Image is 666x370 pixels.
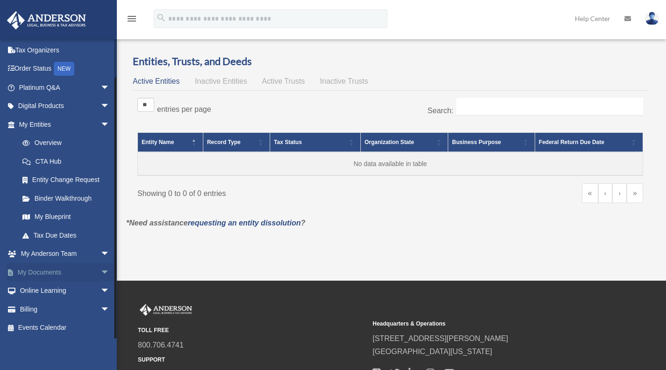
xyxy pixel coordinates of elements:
[539,139,604,145] span: Federal Return Due Date
[138,355,366,365] small: SUPPORT
[7,115,119,134] a: My Entitiesarrow_drop_down
[13,189,119,208] a: Binder Walkthrough
[138,341,184,349] a: 800.706.4741
[13,171,119,189] a: Entity Change Request
[126,219,305,227] em: *Need assistance ?
[195,77,247,85] span: Inactive Entities
[372,334,508,342] a: [STREET_ADDRESS][PERSON_NAME]
[203,132,270,152] th: Record Type: Activate to sort
[7,59,124,79] a: Order StatusNEW
[54,62,74,76] div: NEW
[100,97,119,116] span: arrow_drop_down
[428,107,453,115] label: Search:
[133,77,179,85] span: Active Entities
[598,183,613,203] a: Previous
[13,152,119,171] a: CTA Hub
[274,139,302,145] span: Tax Status
[207,139,241,145] span: Record Type
[262,77,305,85] span: Active Trusts
[4,11,89,29] img: Anderson Advisors Platinum Portal
[627,183,643,203] a: Last
[7,41,124,59] a: Tax Organizers
[13,134,115,152] a: Overview
[452,139,501,145] span: Business Purpose
[582,183,598,203] a: First
[372,319,601,329] small: Headquarters & Operations
[100,78,119,97] span: arrow_drop_down
[137,183,383,200] div: Showing 0 to 0 of 0 entries
[13,208,119,226] a: My Blueprint
[7,282,124,300] a: Online Learningarrow_drop_down
[188,219,301,227] a: requesting an entity dissolution
[612,183,627,203] a: Next
[156,13,166,23] i: search
[100,115,119,134] span: arrow_drop_down
[7,319,124,337] a: Events Calendar
[100,245,119,264] span: arrow_drop_down
[320,77,368,85] span: Inactive Trusts
[100,263,119,282] span: arrow_drop_down
[365,139,414,145] span: Organization State
[100,300,119,319] span: arrow_drop_down
[100,282,119,301] span: arrow_drop_down
[7,78,124,97] a: Platinum Q&Aarrow_drop_down
[142,139,174,145] span: Entity Name
[133,54,648,69] h3: Entities, Trusts, and Deeds
[448,132,535,152] th: Business Purpose: Activate to sort
[535,132,643,152] th: Federal Return Due Date: Activate to sort
[138,132,203,152] th: Entity Name: Activate to invert sorting
[126,16,137,24] a: menu
[7,245,124,263] a: My Anderson Teamarrow_drop_down
[372,348,492,355] a: [GEOGRAPHIC_DATA][US_STATE]
[7,97,124,116] a: Digital Productsarrow_drop_down
[7,300,124,319] a: Billingarrow_drop_down
[360,132,448,152] th: Organization State: Activate to sort
[126,13,137,24] i: menu
[7,263,124,282] a: My Documentsarrow_drop_down
[270,132,361,152] th: Tax Status: Activate to sort
[13,226,119,245] a: Tax Due Dates
[645,12,659,25] img: User Pic
[138,152,643,175] td: No data available in table
[138,326,366,335] small: TOLL FREE
[157,105,211,113] label: entries per page
[138,304,194,316] img: Anderson Advisors Platinum Portal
